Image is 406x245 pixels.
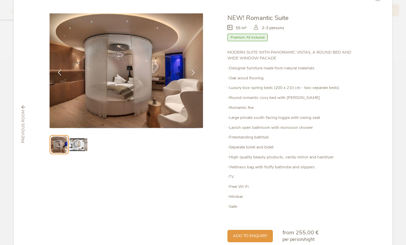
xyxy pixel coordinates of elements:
span: from 255,00 € [282,229,319,236]
p: -High-quality beauty products, vanity mirror and hairdryer [227,154,356,160]
p: MODERN SUITE WITH PANORAMIC VISTAS, A ROUND BED AND WIDE WINDOW FACADE [227,49,356,61]
p: -Free Wi-Fi [227,184,356,190]
p: -Oak wood flooring [227,75,356,81]
img: Preview [51,136,67,153]
img: Preview [70,136,87,153]
p: -Minibar [227,194,356,200]
p: -TV [227,174,356,180]
p: -Large private south-facing loggia with swing seat [227,115,356,121]
p: -Separate toilet and bidet [227,144,356,150]
p: -Lavish open bathroom with monsoon shower [227,125,356,131]
p: -Wellness bag with fluffy bathrobe and slippers [227,164,356,170]
p: -Freestanding bathtub [227,134,356,140]
span: Add to enquiry [233,233,267,239]
span: previous room [21,110,26,143]
span: per person/night [282,236,314,243]
p: -Romantic fire [227,105,356,111]
p: -Round romantic cosy bed with [PERSON_NAME] [227,95,356,101]
p: -Luxury box-spring beds (200 x 210 cm - two separate beds) [227,85,356,91]
p: -Designer furniture made from natural materials [227,65,356,71]
img: NEW! Romantic Suite [50,13,203,128]
p: -Safe [227,204,356,210]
